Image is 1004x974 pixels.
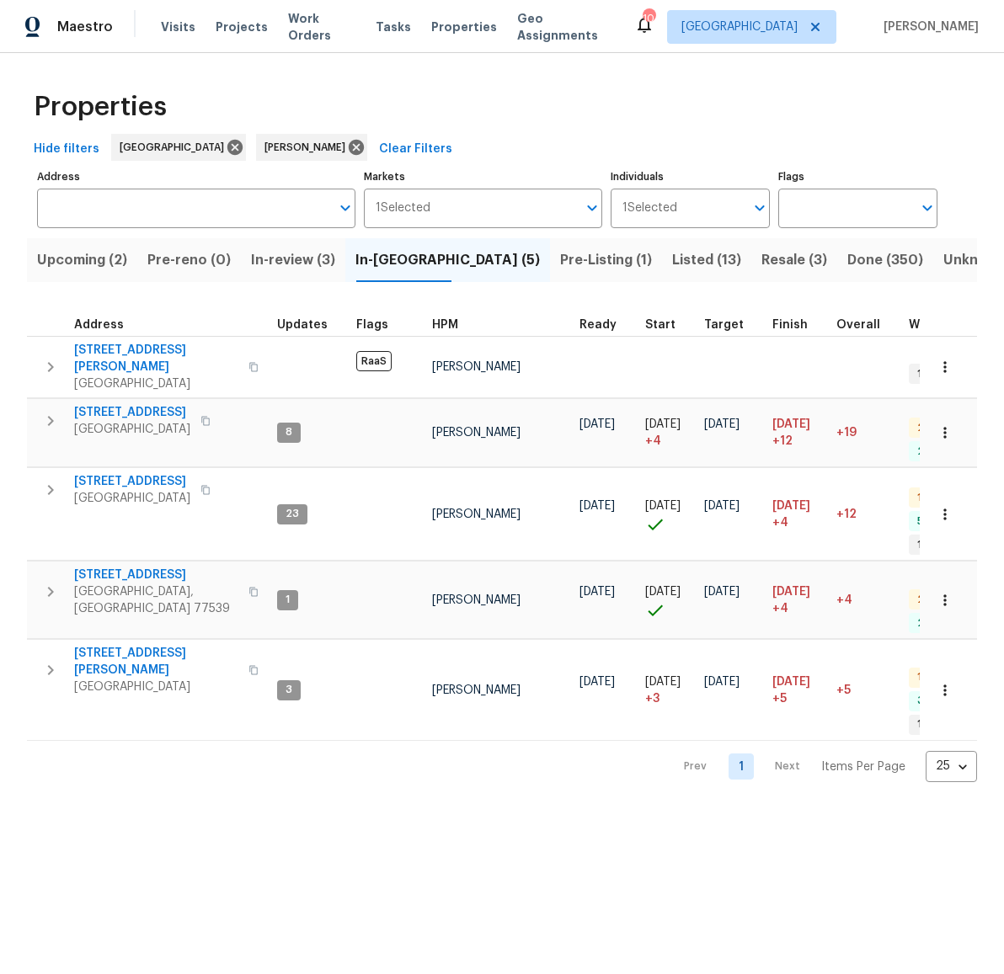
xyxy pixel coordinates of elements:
td: 19 day(s) past target finish date [830,398,902,467]
span: 23 [279,507,306,521]
span: 2 QC [911,421,949,435]
button: Open [748,196,772,220]
span: 2 QC [911,593,949,607]
span: [GEOGRAPHIC_DATA] [74,490,190,507]
span: +5 [772,690,787,707]
span: [STREET_ADDRESS] [74,567,238,583]
div: Earliest renovation start date (first business day after COE or Checkout) [579,319,632,331]
td: 4 day(s) past target finish date [830,562,902,639]
span: +12 [772,433,793,450]
span: 2 Done [911,616,959,631]
span: RaaS [356,351,392,371]
span: [PERSON_NAME] [432,684,521,696]
span: Tasks [376,21,411,33]
span: Properties [431,19,497,35]
span: [PERSON_NAME] [432,508,521,520]
span: [GEOGRAPHIC_DATA] [120,139,231,156]
span: +12 [836,508,857,520]
span: [PERSON_NAME] [432,427,521,439]
td: Project started 3 days late [638,640,697,741]
span: [STREET_ADDRESS] [74,473,190,490]
span: [PERSON_NAME] [264,139,352,156]
td: Project started 4 days late [638,398,697,467]
span: Resale (3) [761,248,827,272]
div: Actual renovation start date [645,319,691,331]
span: [DATE] [704,676,740,688]
span: 3 Done [911,694,959,708]
span: Pre-reno (0) [147,248,231,272]
span: Overall [836,319,880,331]
span: Start [645,319,676,331]
span: [STREET_ADDRESS][PERSON_NAME] [74,645,238,679]
span: [DATE] [645,676,681,688]
span: +4 [836,594,852,606]
button: Hide filters [27,134,106,165]
div: 10 [643,10,654,27]
span: [STREET_ADDRESS][PERSON_NAME] [74,342,238,375]
span: 1 Accepted [911,717,981,732]
td: Project started on time [638,468,697,561]
span: [STREET_ADDRESS] [74,404,190,421]
span: [PERSON_NAME] [432,594,521,606]
td: Scheduled to finish 4 day(s) late [766,468,830,561]
td: Scheduled to finish 5 day(s) late [766,640,830,741]
span: Work Orders [288,10,355,44]
span: [DATE] [645,418,681,430]
span: Finish [772,319,808,331]
span: 5 Done [911,514,959,529]
span: WO Completion [909,319,1001,331]
label: Flags [778,172,937,182]
td: Scheduled to finish 4 day(s) late [766,562,830,639]
span: Properties [34,98,167,115]
span: [GEOGRAPHIC_DATA] [74,679,238,695]
label: Individuals [611,172,770,182]
span: In-review (3) [251,248,335,272]
span: [DATE] [579,586,615,598]
span: [DATE] [704,418,740,430]
span: In-[GEOGRAPHIC_DATA] (5) [355,248,540,272]
button: Clear Filters [372,134,459,165]
span: 1 Selected [622,201,677,216]
div: Days past target finish date [836,319,895,331]
span: 1 Selected [376,201,430,216]
span: Address [74,319,124,331]
a: Goto page 1 [729,753,754,780]
span: 1 QC [911,670,947,684]
div: 25 [926,744,977,788]
td: Project started on time [638,562,697,639]
span: [DATE] [704,500,740,512]
span: Geo Assignments [517,10,614,44]
span: Upcoming (2) [37,248,127,272]
div: Target renovation project end date [704,319,759,331]
span: [DATE] [579,676,615,688]
span: +19 [836,427,857,439]
span: Flags [356,319,388,331]
span: [DATE] [704,586,740,598]
span: +4 [772,514,788,531]
span: [DATE] [772,500,810,512]
td: 5 day(s) past target finish date [830,640,902,741]
span: 1 Accepted [911,538,981,552]
span: [GEOGRAPHIC_DATA], [GEOGRAPHIC_DATA] 77539 [74,583,238,617]
div: [GEOGRAPHIC_DATA] [111,134,246,161]
span: Hide filters [34,139,99,160]
span: [GEOGRAPHIC_DATA] [681,19,798,35]
span: [PERSON_NAME] [432,361,521,373]
button: Open [334,196,357,220]
div: [PERSON_NAME] [256,134,367,161]
label: Markets [364,172,602,182]
span: + 4 [645,433,661,450]
span: + 3 [645,690,660,707]
span: [DATE] [772,586,810,598]
span: Pre-Listing (1) [560,248,652,272]
button: Open [580,196,604,220]
span: Maestro [57,19,113,35]
span: +5 [836,684,851,696]
span: Done (350) [847,248,923,272]
button: Open [916,196,939,220]
span: Updates [277,319,328,331]
span: HPM [432,319,458,331]
span: [PERSON_NAME] [877,19,979,35]
span: [DATE] [772,418,810,430]
span: 1 [279,593,296,607]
